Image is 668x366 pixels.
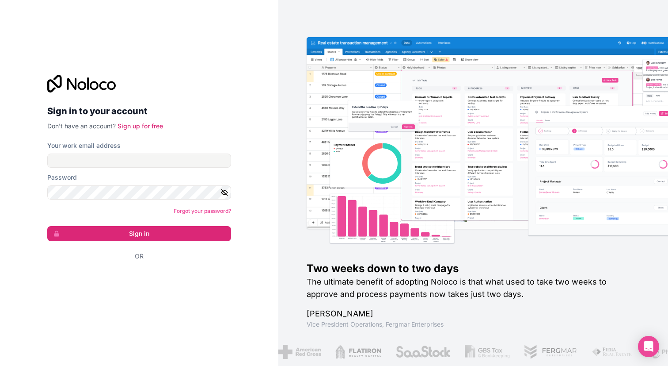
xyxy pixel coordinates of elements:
[43,270,228,290] iframe: Sign in with Google Button
[47,185,231,200] input: Password
[335,345,381,359] img: /assets/flatiron-C8eUkumj.png
[47,122,116,130] span: Don't have an account?
[47,141,121,150] label: Your work email address
[118,122,163,130] a: Sign up for free
[592,345,633,359] img: /assets/fiera-fwj2N5v4.png
[307,262,640,276] h1: Two weeks down to two days
[307,308,640,320] h1: [PERSON_NAME]
[395,345,451,359] img: /assets/saastock-C6Zbiodz.png
[524,345,577,359] img: /assets/fergmar-CudnrXN5.png
[47,226,231,241] button: Sign in
[464,345,509,359] img: /assets/gbstax-C-GtDUiK.png
[47,154,231,168] input: Email address
[47,103,231,119] h2: Sign in to your account
[135,252,144,261] span: Or
[174,208,231,214] a: Forgot your password?
[278,345,321,359] img: /assets/american-red-cross-BAupjrZR.png
[307,276,640,301] h2: The ultimate benefit of adopting Noloco is that what used to take two weeks to approve and proces...
[307,320,640,329] h1: Vice President Operations , Fergmar Enterprises
[47,173,77,182] label: Password
[638,336,659,357] div: Open Intercom Messenger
